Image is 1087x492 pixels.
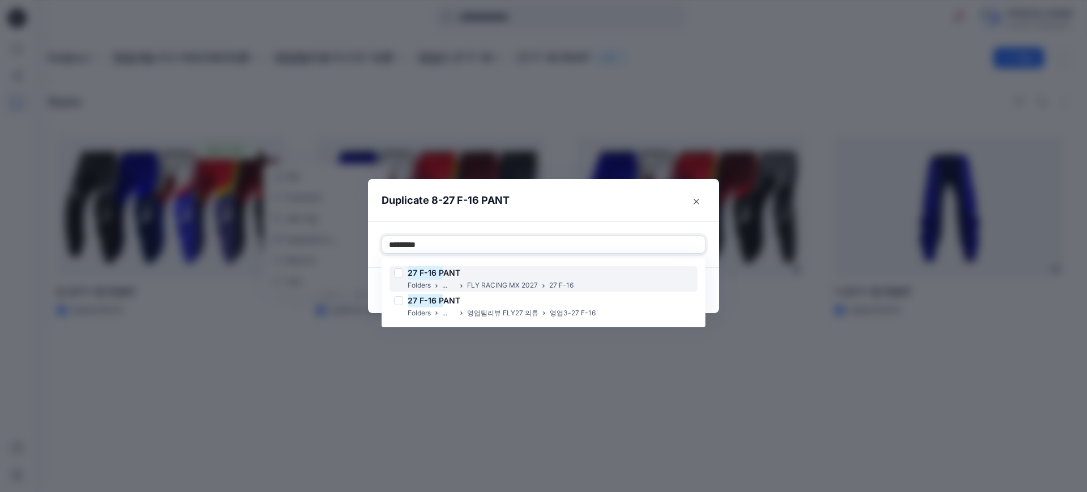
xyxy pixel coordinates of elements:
[382,192,510,208] p: Duplicate 8-27 F-16 PANT
[408,307,431,319] p: Folders
[442,307,456,319] p: ...
[687,192,705,211] button: Close
[442,280,456,292] p: ...
[408,293,443,308] mark: 27 F-16 P
[408,265,443,280] mark: 27 F-16 P
[467,307,538,319] p: 영업팀리뷰 FLY27 의류
[550,307,596,319] p: 영업3-27 F-16
[467,280,538,292] p: FLY RACING MX 2027
[549,280,574,292] p: 27 F-16
[443,296,460,305] span: ANT
[443,268,460,277] span: ANT
[408,280,431,292] p: Folders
